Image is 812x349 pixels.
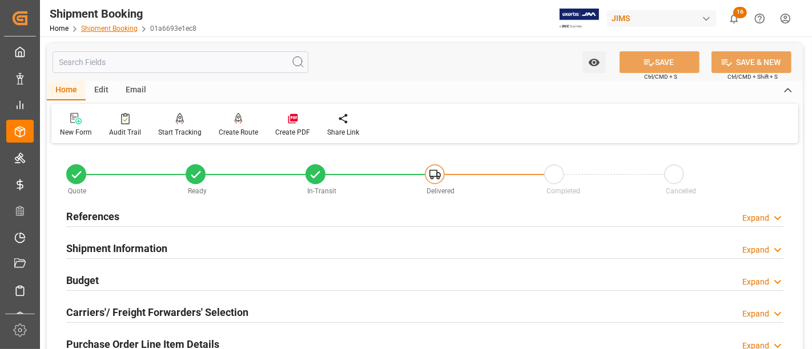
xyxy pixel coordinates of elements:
[86,81,117,100] div: Edit
[742,212,769,224] div: Expand
[607,7,721,29] button: JIMS
[50,5,196,22] div: Shipment Booking
[66,273,99,288] h2: Budget
[188,187,207,195] span: Ready
[66,209,119,224] h2: References
[747,6,773,31] button: Help Center
[307,187,336,195] span: In-Transit
[158,127,202,137] div: Start Tracking
[560,9,599,29] img: Exertis%20JAM%20-%20Email%20Logo.jpg_1722504956.jpg
[427,187,455,195] span: Delivered
[109,127,141,137] div: Audit Trail
[219,127,258,137] div: Create Route
[53,51,308,73] input: Search Fields
[742,308,769,320] div: Expand
[81,25,138,33] a: Shipment Booking
[275,127,310,137] div: Create PDF
[607,10,717,27] div: JIMS
[727,72,778,81] span: Ctrl/CMD + Shift + S
[742,276,769,288] div: Expand
[117,81,155,100] div: Email
[666,187,696,195] span: Cancelled
[47,81,86,100] div: Home
[66,305,248,320] h2: Carriers'/ Freight Forwarders' Selection
[620,51,700,73] button: SAVE
[69,187,87,195] span: Quote
[644,72,677,81] span: Ctrl/CMD + S
[60,127,92,137] div: New Form
[327,127,359,137] div: Share Link
[711,51,791,73] button: SAVE & NEW
[582,51,606,73] button: open menu
[742,244,769,256] div: Expand
[66,241,167,256] h2: Shipment Information
[546,187,580,195] span: Completed
[50,25,69,33] a: Home
[721,6,747,31] button: show 16 new notifications
[733,7,747,18] span: 16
